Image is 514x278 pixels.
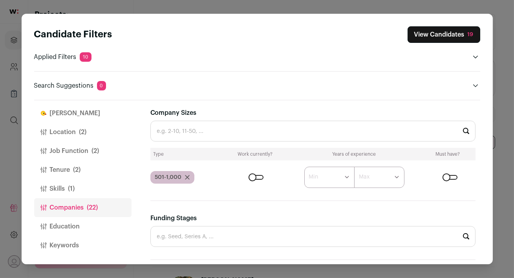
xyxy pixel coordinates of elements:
span: (22) [87,203,98,212]
button: Companies(22) [34,198,132,217]
span: (2) [79,127,87,137]
button: Close search preferences [408,26,480,43]
div: Work currently? [225,151,285,157]
div: Years of experience [291,151,417,157]
div: 19 [468,31,474,39]
span: 501-1,000 [155,173,182,181]
p: Search Suggestions [34,81,106,90]
div: Type [154,151,219,157]
label: Company Sizes [150,108,197,118]
label: Max [359,173,369,181]
span: 10 [80,52,91,62]
div: Must have? [423,151,472,157]
span: (1) [68,184,75,193]
button: Skills(1) [34,179,132,198]
button: Location(2) [34,123,132,142]
button: Keywords [34,236,132,255]
span: 0 [97,81,106,90]
input: e.g. 2-10, 11-50, ... [150,121,476,142]
span: (2) [73,165,81,175]
p: Applied Filters [34,52,91,62]
button: Education [34,217,132,236]
strong: Candidate Filters [34,30,112,39]
label: Min [309,173,318,181]
input: e.g. Seed, Series A, ... [150,226,476,247]
button: Tenure(2) [34,160,132,179]
span: (2) [92,146,99,156]
label: Funding Stages [150,214,197,223]
button: Open applied filters [471,52,480,62]
button: Job Function(2) [34,142,132,160]
button: [PERSON_NAME] [34,104,132,123]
